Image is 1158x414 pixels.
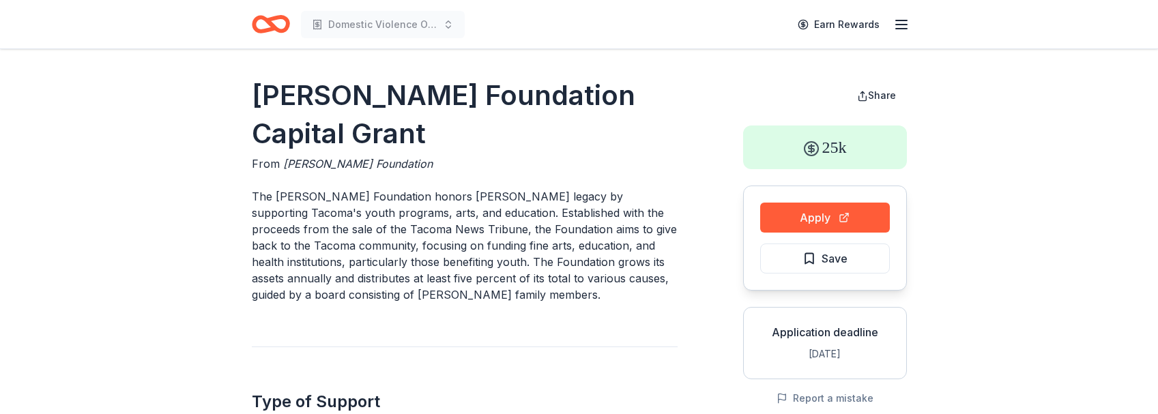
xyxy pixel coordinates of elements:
h2: Type of Support [252,391,678,413]
button: Share [846,82,907,109]
span: Save [822,250,848,267]
span: [PERSON_NAME] Foundation [283,157,433,171]
a: Home [252,8,290,40]
button: Domestic Violence Operation Toiletry Delivery [301,11,465,38]
p: The [PERSON_NAME] Foundation honors [PERSON_NAME] legacy by supporting Tacoma's youth programs, a... [252,188,678,303]
h1: [PERSON_NAME] Foundation Capital Grant [252,76,678,153]
div: 25k [743,125,907,169]
button: Report a mistake [777,390,873,406]
button: Apply [760,203,890,233]
a: Earn Rewards [790,12,888,37]
div: From [252,156,678,172]
div: Application deadline [755,324,895,340]
button: Save [760,243,890,273]
div: [DATE] [755,346,895,362]
span: Share [868,89,896,101]
span: Domestic Violence Operation Toiletry Delivery [328,16,437,33]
